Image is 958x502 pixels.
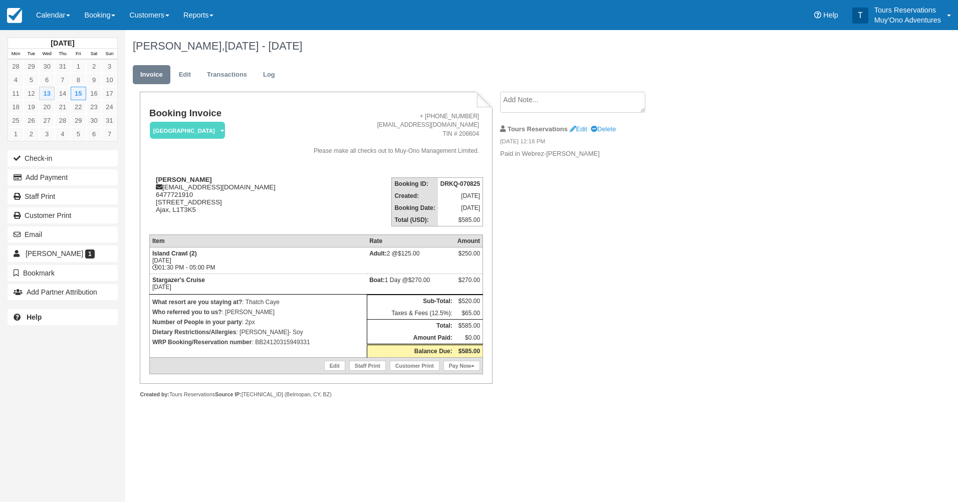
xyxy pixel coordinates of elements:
a: 8 [71,73,86,87]
address: + [PHONE_NUMBER] [EMAIL_ADDRESS][DOMAIN_NAME] TIN # 206604 Please make all checks out to Muy-Ono ... [294,112,480,155]
td: Taxes & Fees (12.5%): [367,307,455,320]
a: Edit [324,361,345,371]
a: 5 [71,127,86,141]
strong: Who referred you to us? [152,309,222,316]
strong: What resort are you staying at? [152,299,242,306]
th: Fri [71,49,86,60]
a: 3 [39,127,55,141]
th: Total: [367,319,455,332]
span: $125.00 [398,250,419,257]
a: 17 [102,87,117,100]
i: Help [814,12,821,19]
strong: WRP Booking/Reservation number [152,339,252,346]
a: 30 [39,60,55,73]
strong: [DATE] [51,39,74,47]
span: Help [823,11,838,19]
a: 28 [55,114,70,127]
strong: Adult [369,250,387,257]
td: $585.00 [455,319,483,332]
a: 27 [39,114,55,127]
a: 5 [24,73,39,87]
a: 7 [55,73,70,87]
p: Tours Reservations [874,5,941,15]
a: [GEOGRAPHIC_DATA] [149,121,221,140]
div: Tours Reservations [TECHNICAL_ID] (Belmopan, CY, BZ) [140,391,492,398]
a: 26 [24,114,39,127]
th: Created: [392,190,438,202]
a: 13 [39,87,55,100]
strong: [PERSON_NAME] [156,176,212,183]
th: Mon [8,49,24,60]
td: [DATE] [149,274,367,294]
a: 28 [8,60,24,73]
em: [DATE] 12:18 PM [500,137,669,148]
td: $0.00 [455,332,483,345]
th: Tue [24,49,39,60]
span: [PERSON_NAME] [26,249,83,258]
a: 2 [86,60,102,73]
a: 25 [8,114,24,127]
a: 11 [8,87,24,100]
a: 15 [71,87,86,100]
a: 20 [39,100,55,114]
a: 10 [102,73,117,87]
th: Total (USD): [392,214,438,226]
a: Help [8,309,118,325]
a: 23 [86,100,102,114]
a: 6 [86,127,102,141]
a: 1 [8,127,24,141]
div: $250.00 [457,250,480,265]
strong: Stargazer's Cruise [152,277,205,284]
img: checkfront-main-nav-mini-logo.png [7,8,22,23]
td: [DATE] [438,202,483,214]
a: Log [256,65,283,85]
p: : [PERSON_NAME]- Soy [152,327,364,337]
a: 29 [24,60,39,73]
h1: Booking Invoice [149,108,290,119]
th: Thu [55,49,70,60]
a: 4 [8,73,24,87]
a: [PERSON_NAME] 1 [8,245,118,262]
a: Delete [591,125,616,133]
strong: Number of People in your party [152,319,242,326]
a: Invoice [133,65,170,85]
a: 19 [24,100,39,114]
td: 1 Day @ [367,274,455,294]
button: Check-in [8,150,118,166]
p: : [PERSON_NAME] [152,307,364,317]
button: Bookmark [8,265,118,281]
a: 6 [39,73,55,87]
a: 12 [24,87,39,100]
a: Edit [171,65,198,85]
em: [GEOGRAPHIC_DATA] [150,122,225,139]
a: 7 [102,127,117,141]
td: $520.00 [455,295,483,307]
a: 16 [86,87,102,100]
a: 31 [55,60,70,73]
p: : BB24120315949331 [152,337,364,347]
td: [DATE] [438,190,483,202]
td: 2 @ [367,247,455,274]
b: Help [27,313,42,321]
th: Wed [39,49,55,60]
a: Transactions [199,65,255,85]
p: Muy'Ono Adventures [874,15,941,25]
th: Booking Date: [392,202,438,214]
a: 3 [102,60,117,73]
th: Amount Paid: [367,332,455,345]
th: Amount [455,234,483,247]
strong: $585.00 [458,348,480,355]
button: Add Payment [8,169,118,185]
span: [DATE] - [DATE] [224,40,302,52]
th: Rate [367,234,455,247]
a: 9 [86,73,102,87]
strong: Tours Reservations [508,125,568,133]
h1: [PERSON_NAME], [133,40,836,52]
a: 1 [71,60,86,73]
th: Sat [86,49,102,60]
a: 18 [8,100,24,114]
a: 14 [55,87,70,100]
a: 4 [55,127,70,141]
a: 30 [86,114,102,127]
th: Balance Due: [367,344,455,357]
